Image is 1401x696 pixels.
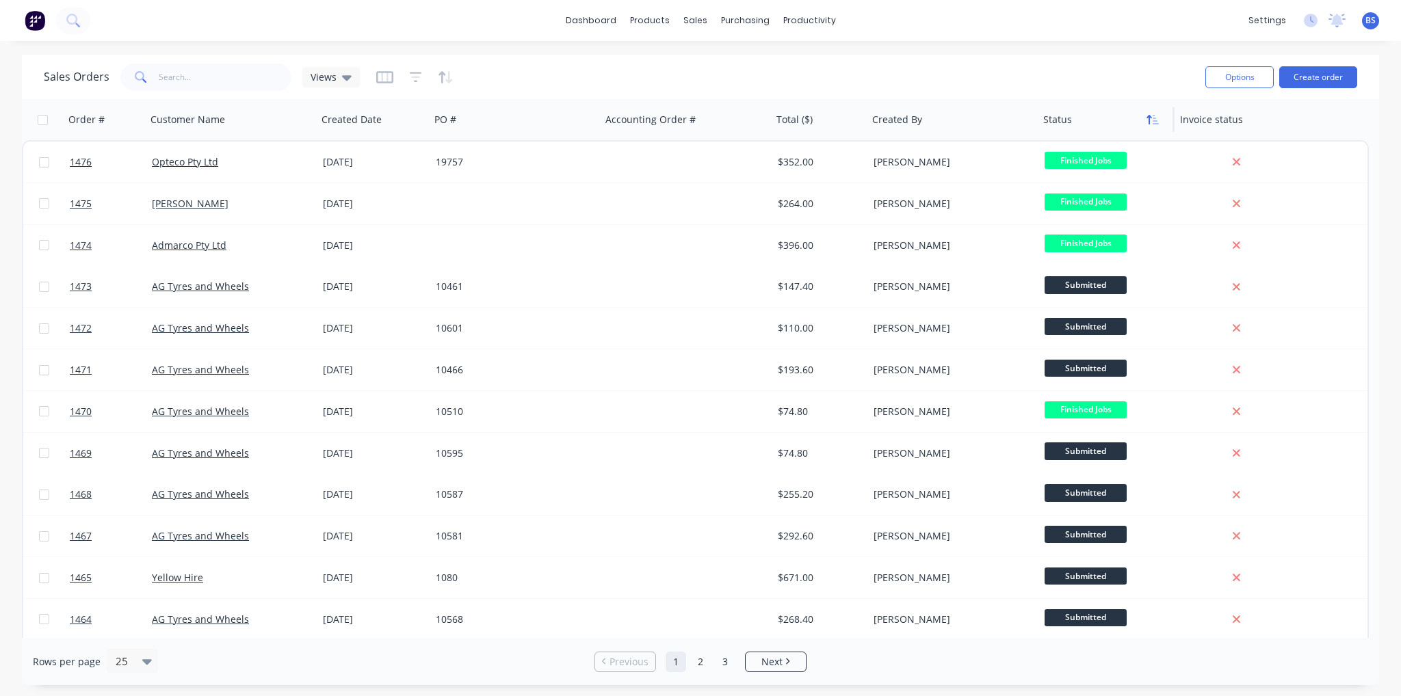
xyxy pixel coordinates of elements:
[68,113,105,126] div: Order #
[874,613,1025,626] div: [PERSON_NAME]
[436,487,588,501] div: 10587
[25,10,45,31] img: Factory
[323,197,425,211] div: [DATE]
[1045,401,1127,418] span: Finished Jobs
[70,349,152,390] a: 1471
[70,405,92,418] span: 1470
[677,10,714,31] div: sales
[323,487,425,501] div: [DATE]
[874,487,1025,501] div: [PERSON_NAME]
[70,446,92,460] span: 1469
[1365,14,1376,27] span: BS
[761,655,783,669] span: Next
[436,529,588,543] div: 10581
[70,599,152,640] a: 1464
[1045,193,1127,211] span: Finished Jobs
[874,363,1025,377] div: [PERSON_NAME]
[874,446,1025,460] div: [PERSON_NAME]
[778,487,859,501] div: $255.20
[70,363,92,377] span: 1471
[70,571,92,585] span: 1465
[436,155,588,169] div: 19757
[1180,113,1243,126] div: Invoice status
[311,70,337,84] span: Views
[323,280,425,293] div: [DATE]
[559,10,623,31] a: dashboard
[589,652,812,672] ul: Pagination
[436,571,588,585] div: 1080
[778,446,859,460] div: $74.80
[70,183,152,224] a: 1475
[159,64,292,91] input: Search...
[70,433,152,474] a: 1469
[605,113,696,126] div: Accounting Order #
[778,155,859,169] div: $352.00
[323,239,425,252] div: [DATE]
[746,655,806,669] a: Next page
[323,446,425,460] div: [DATE]
[150,113,225,126] div: Customer Name
[322,113,382,126] div: Created Date
[152,280,249,293] a: AG Tyres and Wheels
[1205,66,1274,88] button: Options
[70,155,92,169] span: 1476
[1045,276,1127,293] span: Submitted
[715,652,735,672] a: Page 3
[623,10,677,31] div: products
[1045,526,1127,543] span: Submitted
[152,321,249,334] a: AG Tyres and Wheels
[152,239,226,252] a: Admarco Pty Ltd
[70,225,152,266] a: 1474
[44,70,109,83] h1: Sales Orders
[1045,235,1127,252] span: Finished Jobs
[776,10,843,31] div: productivity
[874,155,1025,169] div: [PERSON_NAME]
[872,113,922,126] div: Created By
[436,405,588,418] div: 10510
[1045,567,1127,585] span: Submitted
[714,10,776,31] div: purchasing
[776,113,813,126] div: Total ($)
[70,391,152,432] a: 1470
[70,197,92,211] span: 1475
[778,529,859,543] div: $292.60
[874,321,1025,335] div: [PERSON_NAME]
[152,613,249,626] a: AG Tyres and Wheels
[1242,10,1293,31] div: settings
[666,652,686,672] a: Page 1 is your current page
[874,529,1025,543] div: [PERSON_NAME]
[323,155,425,169] div: [DATE]
[152,405,249,418] a: AG Tyres and Wheels
[874,239,1025,252] div: [PERSON_NAME]
[778,321,859,335] div: $110.00
[323,363,425,377] div: [DATE]
[152,529,249,542] a: AG Tyres and Wheels
[70,321,92,335] span: 1472
[874,405,1025,418] div: [PERSON_NAME]
[70,613,92,626] span: 1464
[70,239,92,252] span: 1474
[436,363,588,377] div: 10466
[1045,152,1127,169] span: Finished Jobs
[70,516,152,557] a: 1467
[778,613,859,626] div: $268.40
[70,529,92,543] span: 1467
[70,474,152,515] a: 1468
[1045,442,1127,459] span: Submitted
[1279,66,1357,88] button: Create order
[778,197,859,211] div: $264.00
[152,487,249,500] a: AG Tyres and Wheels
[874,280,1025,293] div: [PERSON_NAME]
[33,655,101,669] span: Rows per page
[778,571,859,585] div: $671.00
[595,655,655,669] a: Previous page
[152,446,249,459] a: AG Tyres and Wheels
[436,613,588,626] div: 10568
[70,266,152,307] a: 1473
[610,655,649,669] span: Previous
[323,613,425,626] div: [DATE]
[70,308,152,349] a: 1472
[778,363,859,377] div: $193.60
[70,487,92,501] span: 1468
[70,557,152,598] a: 1465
